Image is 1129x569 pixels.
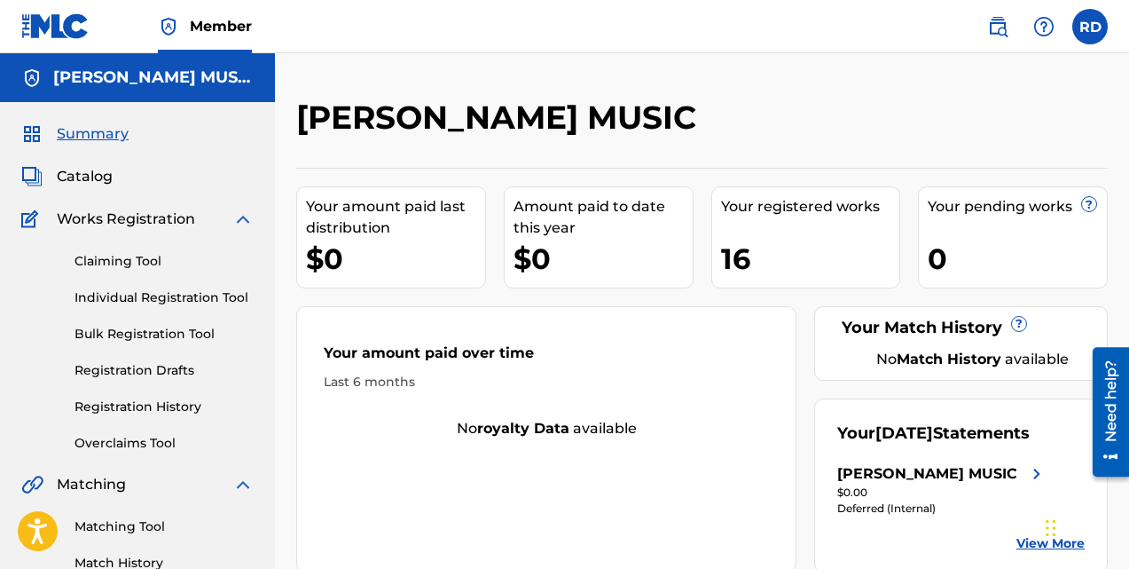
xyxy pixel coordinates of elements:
div: 16 [721,239,900,279]
iframe: Chat Widget [1040,484,1129,569]
a: SummarySummary [21,123,129,145]
div: Your pending works [928,196,1107,217]
div: No available [297,418,796,439]
div: Your amount paid over time [324,343,769,373]
div: No available [859,349,1085,370]
iframe: Resource Center [1079,340,1129,483]
div: Amount paid to date this year [514,196,693,239]
img: MLC Logo [21,13,90,39]
strong: royalty data [477,420,569,437]
a: Individual Registration Tool [74,288,254,307]
span: Member [190,16,252,36]
img: Matching [21,474,43,495]
div: [PERSON_NAME] MUSIC [837,463,1017,485]
a: Registration Drafts [74,361,254,380]
img: right chevron icon [1026,463,1047,485]
img: search [987,16,1008,37]
div: User Menu [1072,9,1108,44]
span: [DATE] [875,423,933,443]
div: Your Match History [837,316,1085,340]
img: help [1033,16,1055,37]
span: Catalog [57,166,113,187]
span: ? [1012,317,1026,331]
div: 0 [928,239,1107,279]
div: Deferred (Internal) [837,501,1047,517]
img: Works Registration [21,209,44,230]
a: Registration History [74,398,254,416]
div: Your registered works [721,196,900,217]
a: Matching Tool [74,518,254,536]
div: Your amount paid last distribution [306,196,485,239]
img: Top Rightsholder [158,16,179,37]
img: Summary [21,123,43,145]
span: Summary [57,123,129,145]
span: Works Registration [57,209,195,230]
strong: Match History [897,351,1001,367]
span: Matching [57,474,126,495]
a: Overclaims Tool [74,434,254,453]
img: expand [232,474,254,495]
img: Catalog [21,166,43,187]
img: Accounts [21,67,43,89]
div: $0 [306,239,485,279]
div: Your Statements [837,422,1030,446]
img: expand [232,209,254,230]
div: $0 [514,239,693,279]
div: Drag [1046,502,1056,555]
div: Help [1026,9,1062,44]
h5: RICH DOWLING MUSIC [53,67,254,88]
a: Claiming Tool [74,252,254,271]
a: Public Search [980,9,1015,44]
a: View More [1016,534,1085,553]
div: Last 6 months [324,373,769,391]
a: Bulk Registration Tool [74,325,254,344]
span: ? [1082,197,1096,211]
a: [PERSON_NAME] MUSICright chevron icon$0.00Deferred (Internal) [837,463,1047,517]
h2: [PERSON_NAME] MUSIC [296,98,705,138]
div: $0.00 [837,485,1047,501]
a: CatalogCatalog [21,166,113,187]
